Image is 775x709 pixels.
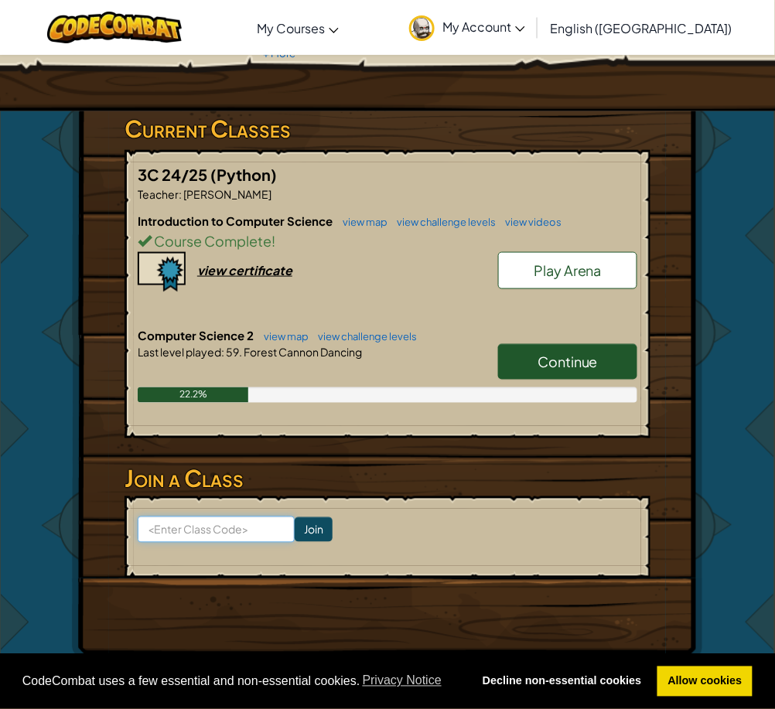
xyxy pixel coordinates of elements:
a: view videos [497,216,562,228]
h3: Current Classes [125,111,650,146]
a: My Account [401,3,533,52]
span: 59. [224,345,242,359]
span: English ([GEOGRAPHIC_DATA]) [550,20,732,36]
span: Teacher [138,187,179,201]
span: 3C 24/25 [138,165,210,184]
span: Play Arena [534,261,602,279]
input: <Enter Class Code> [138,516,295,543]
span: My Courses [257,20,325,36]
span: : [221,345,224,359]
span: : [179,187,182,201]
img: CodeCombat logo [47,12,183,43]
span: CodeCombat uses a few essential and non-essential cookies. [22,670,460,693]
span: Forest Cannon Dancing [242,345,362,359]
a: view map [256,330,309,343]
span: (Python) [210,165,277,184]
div: 22.2% [138,387,248,403]
img: avatar [409,15,435,41]
span: ! [271,232,275,250]
span: Last level played [138,345,221,359]
input: Join [295,517,333,542]
span: Computer Science 2 [138,328,256,343]
div: view certificate [197,262,292,278]
a: view challenge levels [389,216,496,228]
a: deny cookies [472,666,652,697]
h3: Join a Class [125,462,650,496]
img: certificate-icon.png [138,252,186,292]
a: English ([GEOGRAPHIC_DATA]) [542,7,739,49]
span: Continue [538,353,598,370]
a: My Courses [249,7,347,49]
a: view challenge levels [310,330,417,343]
a: learn more about cookies [360,670,445,693]
span: [PERSON_NAME] [182,187,271,201]
span: My Account [442,19,525,35]
a: view map [335,216,387,228]
span: Introduction to Computer Science [138,213,335,228]
a: view certificate [138,262,292,278]
span: Course Complete [152,232,271,250]
a: allow cookies [657,666,753,697]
